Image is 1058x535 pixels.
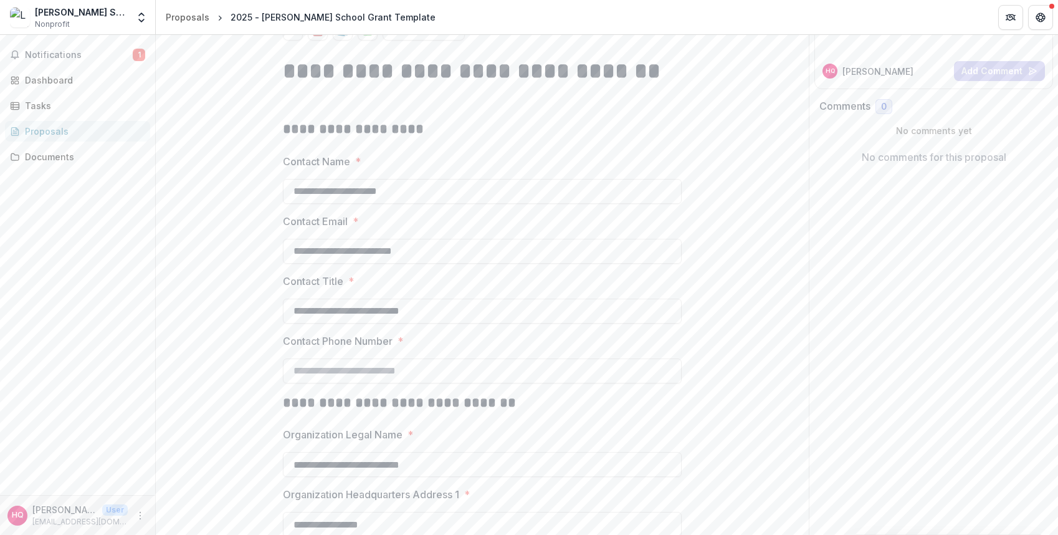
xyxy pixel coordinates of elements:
[25,150,140,163] div: Documents
[842,65,913,78] p: [PERSON_NAME]
[231,11,436,24] div: 2025 - [PERSON_NAME] School Grant Template
[166,11,209,24] div: Proposals
[5,147,150,167] a: Documents
[819,124,1048,137] p: No comments yet
[5,45,150,65] button: Notifications1
[283,154,350,169] p: Contact Name
[826,68,835,74] div: Heather Quiroga
[283,214,348,229] p: Contact Email
[283,274,343,289] p: Contact Title
[881,102,887,112] span: 0
[862,150,1006,165] p: No comments for this proposal
[161,8,441,26] nav: breadcrumb
[32,516,128,528] p: [EMAIL_ADDRESS][DOMAIN_NAME]
[5,95,150,116] a: Tasks
[998,5,1023,30] button: Partners
[10,7,30,27] img: Lavelle School for the Blind
[25,50,133,60] span: Notifications
[161,8,214,26] a: Proposals
[5,121,150,142] a: Proposals
[133,508,148,523] button: More
[35,6,128,19] div: [PERSON_NAME] School for the Blind
[35,19,70,30] span: Nonprofit
[954,61,1045,81] button: Add Comment
[283,487,459,502] p: Organization Headquarters Address 1
[32,503,97,516] p: [PERSON_NAME]
[25,74,140,87] div: Dashboard
[102,504,128,516] p: User
[133,49,145,61] span: 1
[819,100,870,112] h2: Comments
[283,427,403,442] p: Organization Legal Name
[5,70,150,90] a: Dashboard
[133,5,150,30] button: Open entity switcher
[1028,5,1053,30] button: Get Help
[12,511,24,519] div: Heather Quiroga
[283,334,393,349] p: Contact Phone Number
[25,125,140,138] div: Proposals
[25,99,140,112] div: Tasks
